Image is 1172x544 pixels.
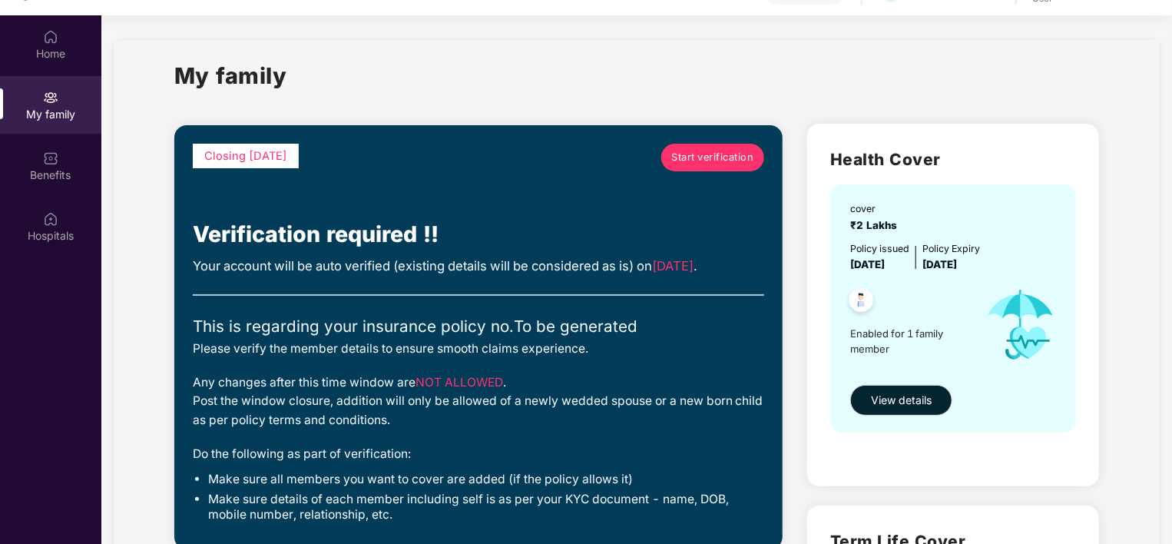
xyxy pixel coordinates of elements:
h2: Health Cover [830,147,1076,172]
img: svg+xml;base64,PHN2ZyB3aWR0aD0iMjAiIGhlaWdodD0iMjAiIHZpZXdCb3g9IjAgMCAyMCAyMCIgZmlsbD0ibm9uZSIgeG... [43,90,58,105]
span: Closing [DATE] [204,149,287,163]
img: svg+xml;base64,PHN2ZyBpZD0iQmVuZWZpdHMiIHhtbG5zPSJodHRwOi8vd3d3LnczLm9yZy8yMDAwL3N2ZyIgd2lkdGg9Ij... [43,151,58,166]
span: [DATE] [850,258,885,270]
div: Policy issued [850,241,909,256]
div: Verification required !! [193,217,764,252]
div: Do the following as part of verification: [193,445,764,463]
span: Start verification [672,150,754,165]
button: View details [850,385,952,416]
div: Any changes after this time window are . Post the window closure, addition will only be allowed o... [193,373,764,430]
span: Enabled for 1 family member [850,326,972,357]
span: View details [871,392,932,409]
a: Start verification [661,144,764,171]
img: svg+xml;base64,PHN2ZyBpZD0iSG9zcGl0YWxzIiB4bWxucz0iaHR0cDovL3d3dy53My5vcmcvMjAwMC9zdmciIHdpZHRoPS... [43,211,58,227]
img: svg+xml;base64,PHN2ZyBpZD0iSG9tZSIgeG1sbnM9Imh0dHA6Ly93d3cudzMub3JnLzIwMDAvc3ZnIiB3aWR0aD0iMjAiIG... [43,29,58,45]
li: Make sure details of each member including self is as per your KYC document - name, DOB, mobile n... [208,492,764,523]
span: ₹2 Lakhs [850,219,903,231]
li: Make sure all members you want to cover are added (if the policy allows it) [208,472,764,488]
img: svg+xml;base64,PHN2ZyB4bWxucz0iaHR0cDovL3d3dy53My5vcmcvMjAwMC9zdmciIHdpZHRoPSI0OC45NDMiIGhlaWdodD... [843,284,880,321]
span: [DATE] [652,258,694,274]
div: Your account will be auto verified (existing details will be considered as is) on . [193,256,764,276]
div: Policy Expiry [922,241,980,256]
span: [DATE] [922,258,957,270]
div: Please verify the member details to ensure smooth claims experience. [193,340,764,358]
span: NOT ALLOWED [415,375,503,390]
div: cover [850,201,903,216]
h1: My family [174,58,287,93]
div: This is regarding your insurance policy no. To be generated [193,314,764,339]
img: icon [972,273,1069,377]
